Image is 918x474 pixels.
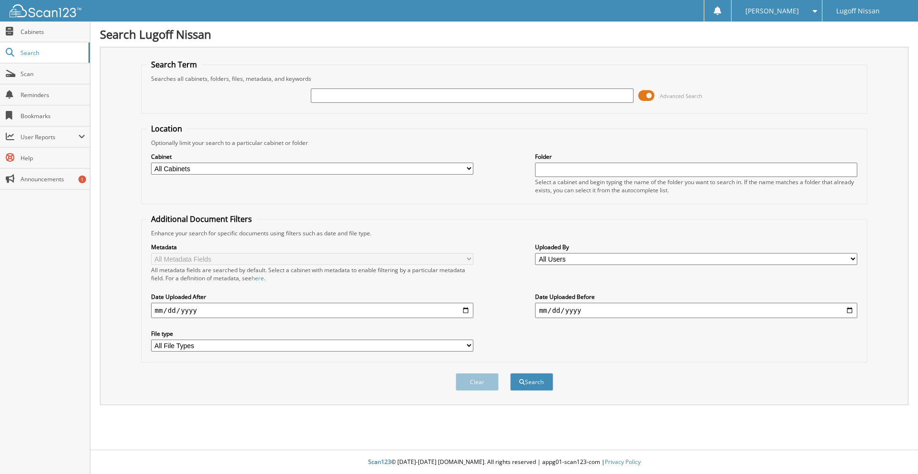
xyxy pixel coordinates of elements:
span: [PERSON_NAME] [745,8,799,14]
h1: Search Lugoff Nissan [100,26,908,42]
span: Announcements [21,175,85,183]
span: Advanced Search [660,92,702,99]
label: Date Uploaded Before [535,293,857,301]
label: Date Uploaded After [151,293,473,301]
a: here [251,274,264,282]
span: Scan [21,70,85,78]
legend: Search Term [146,59,202,70]
span: User Reports [21,133,78,141]
span: Bookmarks [21,112,85,120]
span: Reminders [21,91,85,99]
span: Lugoff Nissan [836,8,880,14]
div: Enhance your search for specific documents using filters such as date and file type. [146,229,863,237]
label: Cabinet [151,153,473,161]
div: Select a cabinet and begin typing the name of the folder you want to search in. If the name match... [535,178,857,194]
input: end [535,303,857,318]
span: Scan123 [368,458,391,466]
div: All metadata fields are searched by default. Select a cabinet with metadata to enable filtering b... [151,266,473,282]
button: Search [510,373,553,391]
div: Optionally limit your search to a particular cabinet or folder [146,139,863,147]
img: scan123-logo-white.svg [10,4,81,17]
div: 1 [78,176,86,183]
div: © [DATE]-[DATE] [DOMAIN_NAME]. All rights reserved | appg01-scan123-com | [90,451,918,474]
label: Uploaded By [535,243,857,251]
span: Cabinets [21,28,85,36]
span: Search [21,49,84,57]
span: Help [21,154,85,162]
input: start [151,303,473,318]
div: Searches all cabinets, folders, files, metadata, and keywords [146,75,863,83]
label: Folder [535,153,857,161]
label: Metadata [151,243,473,251]
legend: Location [146,123,187,134]
legend: Additional Document Filters [146,214,257,224]
a: Privacy Policy [605,458,641,466]
button: Clear [456,373,499,391]
label: File type [151,330,473,338]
